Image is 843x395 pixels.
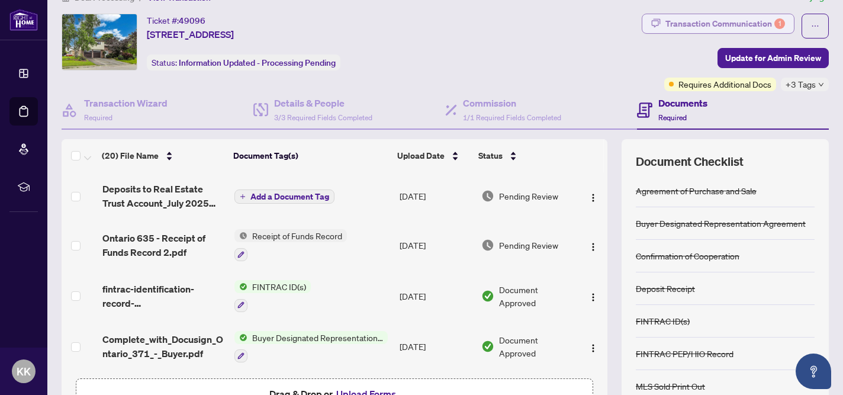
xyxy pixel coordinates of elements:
[636,249,739,262] div: Confirmation of Cooperation
[247,280,311,293] span: FINTRAC ID(s)
[774,18,785,29] div: 1
[234,280,311,312] button: Status IconFINTRAC ID(s)
[499,333,574,359] span: Document Approved
[395,322,477,372] td: [DATE]
[499,239,558,252] span: Pending Review
[717,48,829,68] button: Update for Admin Review
[588,343,598,353] img: Logo
[274,113,372,122] span: 3/3 Required Fields Completed
[147,27,234,41] span: [STREET_ADDRESS]
[102,332,225,361] span: Complete_with_Docusign_Ontario_371_-_Buyer.pdf
[102,182,225,210] span: Deposits to Real Estate Trust Account_July 2025 1.pdf
[499,283,574,309] span: Document Approved
[481,239,494,252] img: Document Status
[588,293,598,302] img: Logo
[179,57,336,68] span: Information Updated - Processing Pending
[481,290,494,303] img: Document Status
[796,354,831,389] button: Open asap
[250,192,329,201] span: Add a Document Tag
[84,96,168,110] h4: Transaction Wizard
[478,149,503,162] span: Status
[636,314,690,327] div: FINTRAC ID(s)
[678,78,771,91] span: Requires Additional Docs
[62,14,137,70] img: IMG-X12220962_1.jpg
[247,331,388,344] span: Buyer Designated Representation Agreement
[274,96,372,110] h4: Details & People
[147,54,340,70] div: Status:
[665,14,785,33] div: Transaction Communication
[102,149,159,162] span: (20) File Name
[395,220,477,271] td: [DATE]
[658,96,707,110] h4: Documents
[234,331,388,363] button: Status IconBuyer Designated Representation Agreement
[584,187,603,205] button: Logo
[658,113,687,122] span: Required
[234,229,347,261] button: Status IconReceipt of Funds Record
[481,340,494,353] img: Document Status
[102,231,225,259] span: Ontario 635 - Receipt of Funds Record 2.pdf
[811,22,819,30] span: ellipsis
[463,96,561,110] h4: Commission
[234,229,247,242] img: Status Icon
[397,149,445,162] span: Upload Date
[179,15,205,26] span: 49096
[725,49,821,68] span: Update for Admin Review
[229,139,392,172] th: Document Tag(s)
[584,337,603,356] button: Logo
[636,347,733,360] div: FINTRAC PEP/HIO Record
[17,363,31,380] span: KK
[584,287,603,306] button: Logo
[786,78,816,91] span: +3 Tags
[642,14,794,34] button: Transaction Communication1
[818,82,824,88] span: down
[247,229,347,242] span: Receipt of Funds Record
[636,380,705,393] div: MLS Sold Print Out
[636,217,806,230] div: Buyer Designated Representation Agreement
[234,190,334,204] button: Add a Document Tag
[97,139,229,172] th: (20) File Name
[584,236,603,255] button: Logo
[636,153,744,170] span: Document Checklist
[636,282,695,295] div: Deposit Receipt
[588,193,598,203] img: Logo
[499,190,558,203] span: Pending Review
[240,194,246,200] span: plus
[636,184,757,197] div: Agreement of Purchase and Sale
[392,139,474,172] th: Upload Date
[147,14,205,27] div: Ticket #:
[102,282,225,310] span: fintrac-identification-record-[PERSON_NAME]-20250918-142651.pdf
[481,190,494,203] img: Document Status
[395,172,477,220] td: [DATE]
[588,242,598,252] img: Logo
[234,280,247,293] img: Status Icon
[395,271,477,322] td: [DATE]
[84,113,112,122] span: Required
[463,113,561,122] span: 1/1 Required Fields Completed
[474,139,575,172] th: Status
[9,9,38,31] img: logo
[234,331,247,344] img: Status Icon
